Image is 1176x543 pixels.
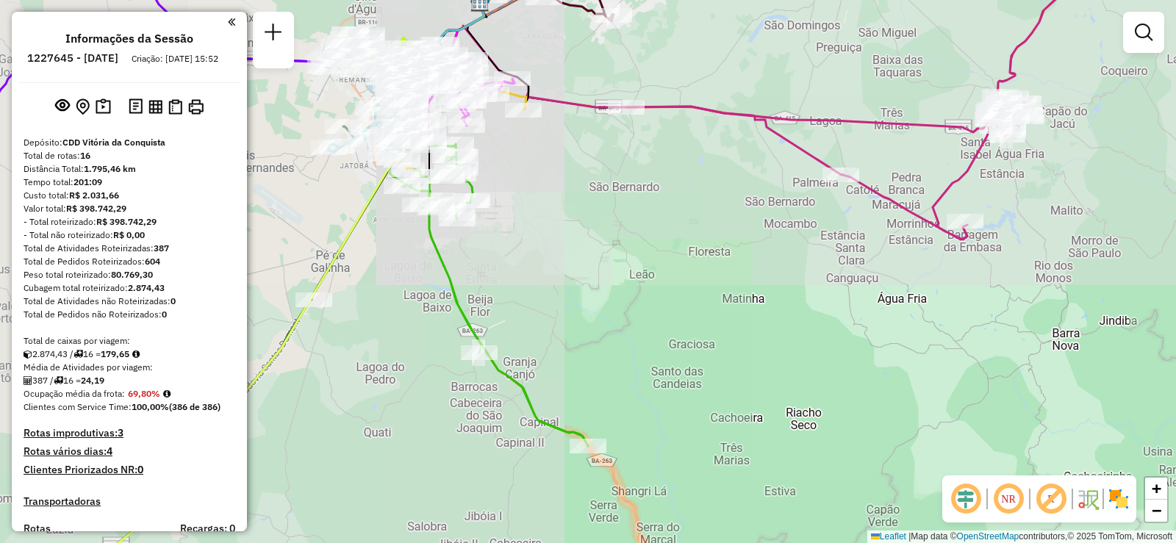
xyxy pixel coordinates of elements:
a: Zoom in [1145,478,1167,500]
strong: 0 [137,463,143,476]
h4: Transportadoras [24,495,235,508]
button: Visualizar relatório de Roteirização [146,96,165,116]
img: Fluxo de ruas [1076,487,1100,511]
i: Total de rotas [73,350,83,359]
button: Exibir sessão original [52,95,73,118]
h4: Recargas: 0 [180,522,235,535]
strong: 0 [162,309,167,320]
button: Imprimir Rotas [185,96,207,118]
div: - Total não roteirizado: [24,229,235,242]
div: Total de caixas por viagem: [24,334,235,348]
div: Total de Pedidos Roteirizados: [24,255,235,268]
span: Ocupação média da frota: [24,388,125,399]
i: Total de rotas [54,376,63,385]
div: Criação: [DATE] 15:52 [126,52,224,65]
strong: 387 [154,242,169,253]
a: Exibir filtros [1129,18,1158,47]
div: Distância Total: [24,162,235,176]
div: 2.874,43 / 16 = [24,348,235,361]
strong: 1.795,46 km [84,163,136,174]
strong: (386 de 386) [169,401,220,412]
div: Map data © contributors,© 2025 TomTom, Microsoft [867,531,1176,543]
div: Total de rotas: [24,149,235,162]
div: Tempo total: [24,176,235,189]
a: Clique aqui para minimizar o painel [228,13,235,30]
span: + [1152,479,1161,497]
div: Depósito: [24,136,235,149]
strong: 69,80% [128,388,160,399]
h4: Clientes Priorizados NR: [24,464,235,476]
span: Clientes com Service Time: [24,401,132,412]
a: Zoom out [1145,500,1167,522]
strong: R$ 0,00 [113,229,145,240]
strong: 16 [80,150,90,161]
strong: 0 [171,295,176,306]
div: Total de Pedidos não Roteirizados: [24,308,235,321]
i: Cubagem total roteirizado [24,350,32,359]
div: Custo total: [24,189,235,202]
button: Logs desbloquear sessão [126,96,146,118]
strong: 24,19 [81,375,104,386]
span: − [1152,501,1161,519]
strong: 3 [118,426,123,439]
strong: CDD Vitória da Conquista [62,137,165,148]
button: Painel de Sugestão [93,96,114,118]
strong: 604 [145,256,160,267]
h4: Informações da Sessão [65,32,193,46]
strong: 80.769,30 [111,269,153,280]
strong: 4 [107,445,112,458]
button: Visualizar Romaneio [165,96,185,118]
h4: Rotas vários dias: [24,445,235,458]
strong: 201:09 [73,176,102,187]
strong: 100,00% [132,401,169,412]
img: Exibir/Ocultar setores [1107,487,1130,511]
div: - Total roteirizado: [24,215,235,229]
div: Valor total: [24,202,235,215]
a: Rotas [24,522,51,535]
strong: R$ 398.742,29 [66,203,126,214]
h6: 1227645 - [DATE] [27,51,118,65]
span: Ocultar deslocamento [948,481,983,517]
strong: R$ 2.031,66 [69,190,119,201]
strong: 2.874,43 [128,282,165,293]
h4: Rotas improdutivas: [24,427,235,439]
span: Exibir rótulo [1033,481,1069,517]
div: Peso total roteirizado: [24,268,235,281]
div: Média de Atividades por viagem: [24,361,235,374]
strong: R$ 398.742,29 [96,216,157,227]
i: Meta Caixas/viagem: 176,52 Diferença: 3,13 [132,350,140,359]
button: Centralizar mapa no depósito ou ponto de apoio [73,96,93,118]
a: Nova sessão e pesquisa [259,18,288,51]
div: Total de Atividades Roteirizadas: [24,242,235,255]
span: Ocultar NR [991,481,1026,517]
div: 387 / 16 = [24,374,235,387]
strong: 179,65 [101,348,129,359]
div: Cubagem total roteirizado: [24,281,235,295]
em: Média calculada utilizando a maior ocupação (%Peso ou %Cubagem) de cada rota da sessão. Rotas cro... [163,389,171,398]
div: Total de Atividades não Roteirizadas: [24,295,235,308]
span: | [908,531,911,542]
a: Leaflet [871,531,906,542]
i: Total de Atividades [24,376,32,385]
a: OpenStreetMap [957,531,1019,542]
